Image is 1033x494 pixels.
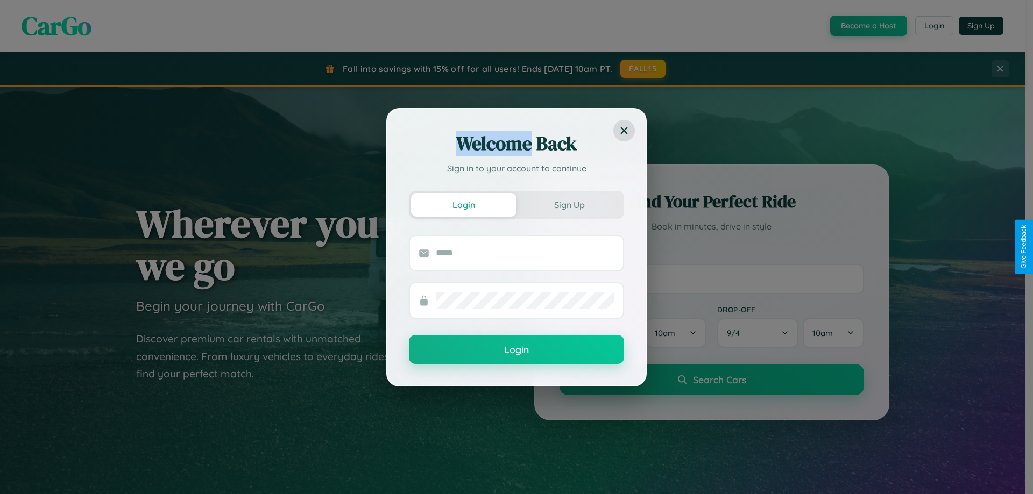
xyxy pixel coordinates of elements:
[411,193,516,217] button: Login
[409,162,624,175] p: Sign in to your account to continue
[1020,225,1028,269] div: Give Feedback
[409,335,624,364] button: Login
[409,131,624,156] h2: Welcome Back
[516,193,622,217] button: Sign Up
